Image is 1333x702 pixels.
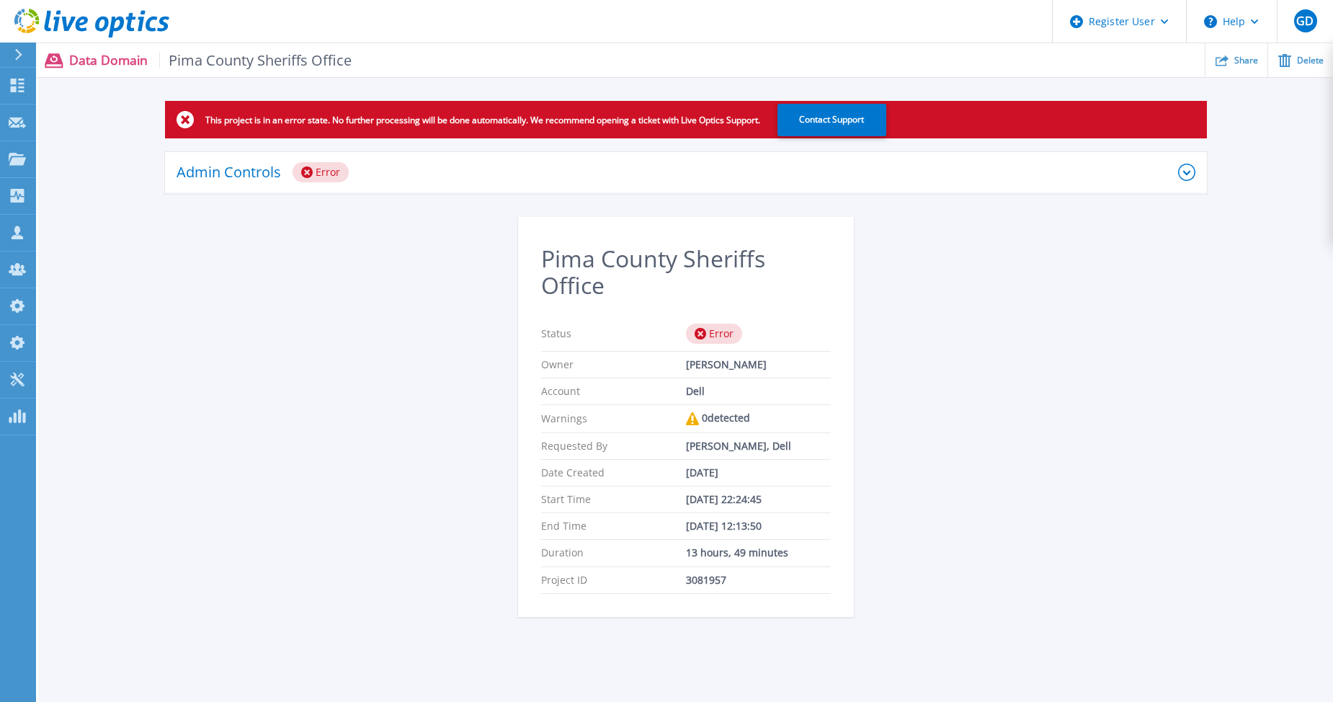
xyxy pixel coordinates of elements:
p: End Time [541,520,686,532]
div: 13 hours, 49 minutes [686,547,831,559]
h2: Pima County Sheriffs Office [541,246,831,299]
p: Requested By [541,440,686,452]
div: 3081957 [686,574,831,586]
p: Owner [541,359,686,370]
p: Start Time [541,494,686,505]
div: Error [686,324,742,344]
p: This project is in an error state. No further processing will be done automatically. We recommend... [205,115,760,125]
div: [DATE] 12:13:50 [686,520,831,532]
p: Warnings [541,412,686,425]
p: Project ID [541,574,686,586]
span: Share [1234,56,1258,65]
p: Data Domain [69,52,352,68]
div: [PERSON_NAME], Dell [686,440,831,452]
div: [DATE] 22:24:45 [686,494,831,505]
button: Contact Support [777,104,886,136]
p: Admin Controls [177,165,281,179]
p: Duration [541,547,686,559]
span: GD [1296,15,1314,27]
div: 0 detected [686,412,831,425]
div: Dell [686,386,831,397]
div: [DATE] [686,467,831,479]
p: Status [541,324,686,344]
span: Delete [1297,56,1324,65]
p: Account [541,386,686,397]
div: [PERSON_NAME] [686,359,831,370]
span: Pima County Sheriffs Office [159,52,352,68]
p: Date Created [541,467,686,479]
div: Error [293,162,349,182]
